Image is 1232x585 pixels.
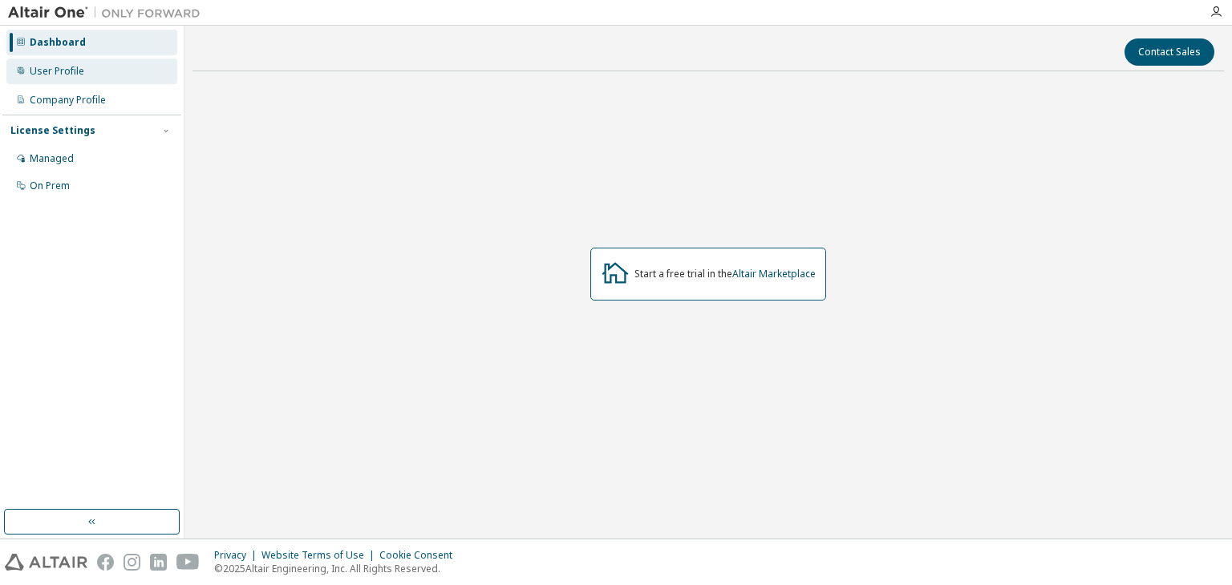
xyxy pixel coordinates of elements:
[1125,38,1214,66] button: Contact Sales
[30,36,86,49] div: Dashboard
[379,549,462,562] div: Cookie Consent
[30,180,70,192] div: On Prem
[8,5,209,21] img: Altair One
[214,549,261,562] div: Privacy
[97,554,114,571] img: facebook.svg
[30,65,84,78] div: User Profile
[10,124,95,137] div: License Settings
[261,549,379,562] div: Website Terms of Use
[634,268,816,280] div: Start a free trial in the
[30,94,106,107] div: Company Profile
[30,152,74,165] div: Managed
[732,267,816,280] a: Altair Marketplace
[214,562,462,575] p: © 2025 Altair Engineering, Inc. All Rights Reserved.
[124,554,140,571] img: instagram.svg
[176,554,200,571] img: youtube.svg
[150,554,167,571] img: linkedin.svg
[5,554,87,571] img: altair_logo.svg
